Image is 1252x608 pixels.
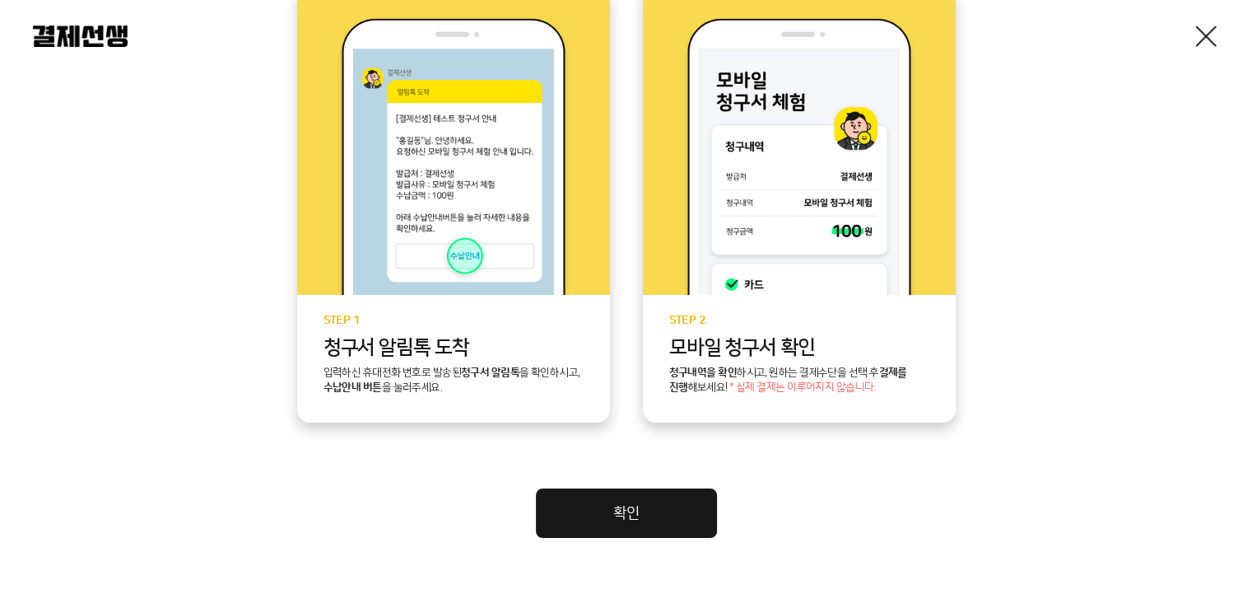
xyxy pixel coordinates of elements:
img: step1 이미지 [336,18,570,295]
p: 하시고, 원하는 결제수단을 선택 후 해보세요! [669,366,929,395]
p: STEP 2 [669,315,929,327]
b: 결제를 진행 [669,367,907,393]
b: 청구서 알림톡 [461,367,519,378]
a: 확인 [536,489,717,538]
p: 모바일 청구서 확인 [669,337,929,359]
p: 청구서 알림톡 도착 [323,337,584,359]
img: step2 이미지 [682,18,916,295]
p: 입력하신 휴대전화 번호로 발송된 을 확인하시고, 을 눌러주세요. [323,366,584,395]
b: 청구내역을 확인 [669,367,738,378]
img: 결제선생 [33,26,128,47]
span: * 실제 결제는 이루어지지 않습니다. [729,382,876,394]
p: STEP 1 [323,315,584,327]
b: 수납안내 버튼 [323,381,382,393]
